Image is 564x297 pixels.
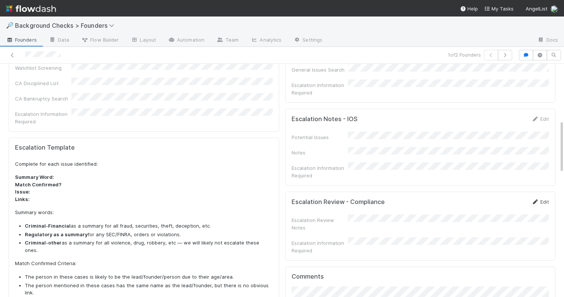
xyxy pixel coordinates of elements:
strong: Issue: [15,189,30,195]
h5: Escalation Template [15,144,273,151]
div: Watchlist Screening [15,64,71,72]
div: Escalation Information Required [292,239,348,254]
span: Flow Builder [81,36,119,43]
span: Background Checks > Founders [15,22,118,29]
p: Complete for each issue identified: [15,160,273,168]
a: Flow Builder [75,34,125,46]
strong: Criminal-other [25,240,62,246]
div: Escalation Information Required [292,81,348,96]
img: avatar_c545aa83-7101-4841-8775-afeaaa9cc762.png [550,5,558,13]
h5: Comments [292,273,549,280]
a: Automation [162,34,210,46]
li: The person mentioned in these cases has the same name as the lead/founder, but there is no obviou... [25,282,273,297]
a: Settings [287,34,328,46]
div: CA Bankruptcy Search [15,95,71,102]
li: as a summary for all violence, drug, robbery, etc — we will likely not escalate these ones. [25,239,273,254]
a: Docs [531,34,564,46]
h5: Escalation Review - Compliance [292,198,385,206]
p: Summary words: [15,209,273,216]
div: Notes [292,149,348,156]
strong: Criminal-Financial [25,223,71,229]
strong: Regulatory as a summary [25,231,88,237]
span: My Tasks [484,6,514,12]
h5: Escalation Notes - IOS [292,115,358,123]
strong: Match Confirmed? [15,181,62,187]
li: for any SEC/FINRA, orders or violations. [25,231,273,238]
a: Team [210,34,245,46]
div: General Issues Search [292,66,348,73]
div: Escalation Information Required [292,164,348,179]
div: Escalation Review Notes [292,216,348,231]
p: Match Confirmed Criteria: [15,260,273,267]
div: CA Disciplined List [15,79,71,87]
div: Potential Issues [292,133,348,141]
strong: Summary Word: [15,174,54,180]
span: AngelList [526,6,547,12]
div: Help [460,5,478,12]
a: Data [43,34,75,46]
span: 🔎 [6,22,14,28]
a: Edit [531,116,549,122]
a: My Tasks [484,5,514,12]
strong: Links: [15,196,30,202]
a: Analytics [245,34,287,46]
a: Layout [125,34,162,46]
span: Founders [6,36,37,43]
li: The person in these cases is likely to be the lead/founder/person due to their age/area. [25,273,273,281]
span: 1 of 2 Founders [448,51,481,58]
li: as a summary for all fraud, securities, theft, deception, etc. [25,222,273,230]
img: logo-inverted-e16ddd16eac7371096b0.svg [6,2,56,15]
div: Escalation Information Required [15,110,71,125]
a: Edit [531,199,549,205]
